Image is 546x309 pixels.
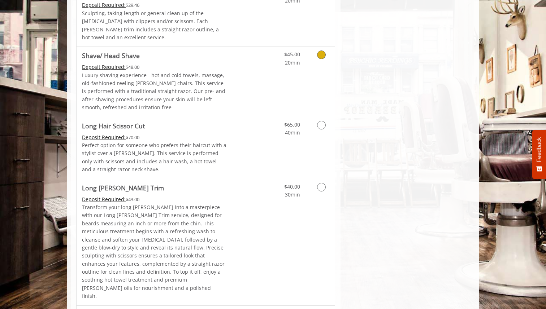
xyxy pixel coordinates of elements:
[82,195,227,203] div: $43.00
[82,141,227,174] p: Perfect option for someone who prefers their haircut with a stylist over a [PERSON_NAME]. This se...
[285,59,300,66] span: 20min
[532,130,546,179] button: Feedback - Show survey
[82,1,126,8] span: This service needs some Advance to be paid before we block your appointment
[82,203,227,300] p: Transform your long [PERSON_NAME] into a masterpiece with our Long [PERSON_NAME] Trim service, de...
[82,9,227,42] p: Sculpting, taking length or general clean up of the [MEDICAL_DATA] with clippers and/or scissors....
[82,134,126,141] span: This service needs some Advance to be paid before we block your appointment
[285,191,300,198] span: 30min
[82,1,227,9] div: $29.46
[284,183,300,190] span: $40.00
[82,63,227,71] div: $48.00
[82,121,145,131] b: Long Hair Scissor Cut
[536,137,542,162] span: Feedback
[82,196,126,203] span: This service needs some Advance to be paid before we block your appointment
[284,51,300,58] span: $45.00
[82,183,164,193] b: Long [PERSON_NAME] Trim
[285,129,300,136] span: 40min
[82,71,227,112] p: Luxury shaving experience - hot and cold towels, massage, old-fashioned reeling [PERSON_NAME] cha...
[82,63,126,70] span: This service needs some Advance to be paid before we block your appointment
[284,121,300,128] span: $65.00
[82,133,227,141] div: $70.00
[82,50,140,61] b: Shave/ Head Shave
